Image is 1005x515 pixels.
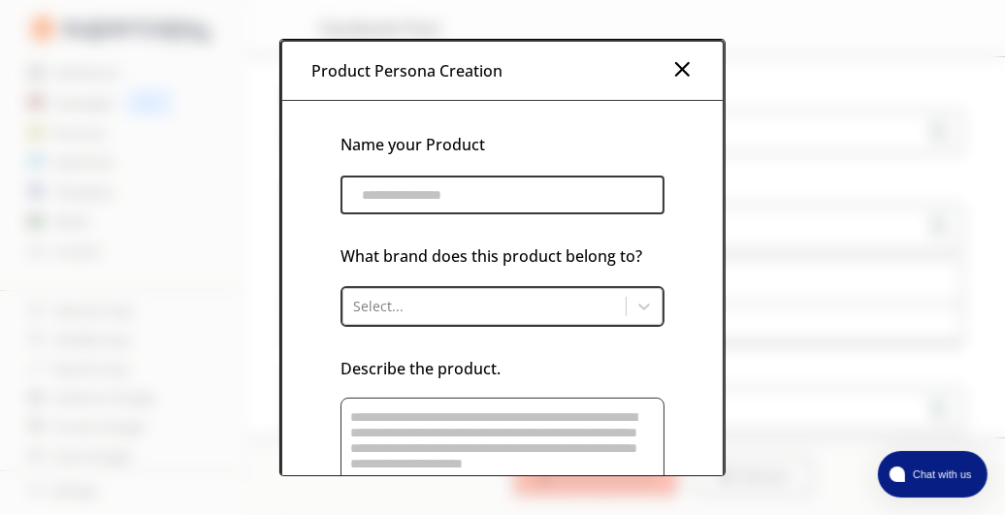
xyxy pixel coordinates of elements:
[311,56,502,85] h3: Product Persona Creation
[340,354,665,383] h3: Describe the product.
[670,57,694,84] button: Close
[340,241,665,271] h3: What brand does this product belong to?
[340,398,665,506] textarea: product-persona-input-textarea
[340,130,665,159] h3: Name your Product
[340,176,665,214] input: product-persona-input-input
[905,467,976,482] span: Chat with us
[878,451,988,498] button: atlas-launcher
[670,57,694,80] img: Close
